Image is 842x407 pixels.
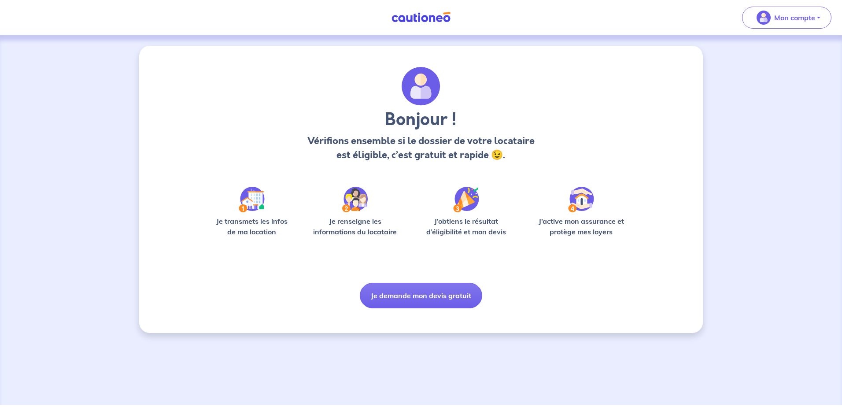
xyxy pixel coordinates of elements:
[388,12,454,23] img: Cautioneo
[453,187,479,212] img: /static/f3e743aab9439237c3e2196e4328bba9/Step-3.svg
[305,109,537,130] h3: Bonjour !
[757,11,771,25] img: illu_account_valid_menu.svg
[239,187,265,212] img: /static/90a569abe86eec82015bcaae536bd8e6/Step-1.svg
[530,216,632,237] p: J’active mon assurance et protège mes loyers
[568,187,594,212] img: /static/bfff1cf634d835d9112899e6a3df1a5d/Step-4.svg
[342,187,368,212] img: /static/c0a346edaed446bb123850d2d04ad552/Step-2.svg
[742,7,831,29] button: illu_account_valid_menu.svgMon compte
[210,216,294,237] p: Je transmets les infos de ma location
[305,134,537,162] p: Vérifions ensemble si le dossier de votre locataire est éligible, c’est gratuit et rapide 😉.
[402,67,440,106] img: archivate
[774,12,815,23] p: Mon compte
[360,283,482,308] button: Je demande mon devis gratuit
[417,216,516,237] p: J’obtiens le résultat d’éligibilité et mon devis
[308,216,403,237] p: Je renseigne les informations du locataire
